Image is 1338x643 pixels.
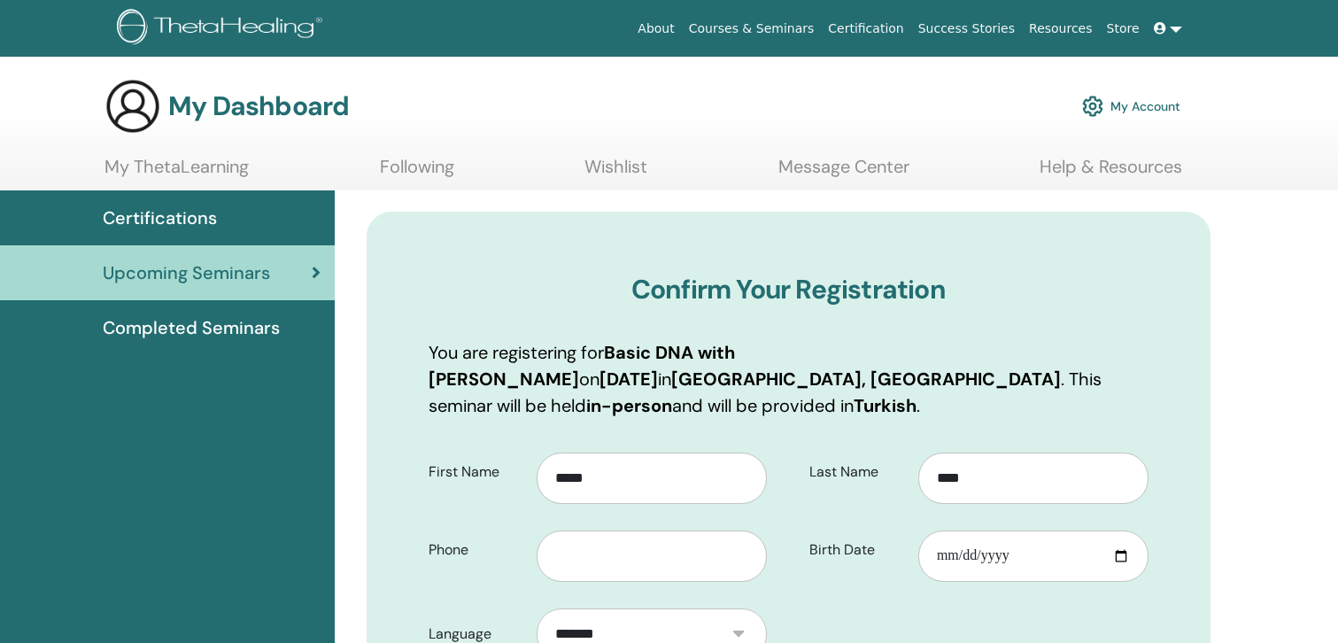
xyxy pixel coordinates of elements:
[1082,91,1103,121] img: cog.svg
[854,394,916,417] b: Turkish
[599,368,658,391] b: [DATE]
[682,12,822,45] a: Courses & Seminars
[429,339,1149,419] p: You are registering for on in . This seminar will be held and will be provided in .
[584,156,647,190] a: Wishlist
[1022,12,1100,45] a: Resources
[796,533,918,567] label: Birth Date
[911,12,1022,45] a: Success Stories
[415,455,538,489] label: First Name
[671,368,1061,391] b: [GEOGRAPHIC_DATA], [GEOGRAPHIC_DATA]
[1082,87,1180,126] a: My Account
[778,156,909,190] a: Message Center
[429,274,1149,306] h3: Confirm Your Registration
[415,533,538,567] label: Phone
[630,12,681,45] a: About
[104,156,249,190] a: My ThetaLearning
[1040,156,1182,190] a: Help & Resources
[821,12,910,45] a: Certification
[586,394,672,417] b: in-person
[796,455,918,489] label: Last Name
[103,314,280,341] span: Completed Seminars
[168,90,349,122] h3: My Dashboard
[1100,12,1147,45] a: Store
[117,9,329,49] img: logo.png
[104,78,161,135] img: generic-user-icon.jpg
[103,205,217,231] span: Certifications
[103,260,270,286] span: Upcoming Seminars
[380,156,454,190] a: Following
